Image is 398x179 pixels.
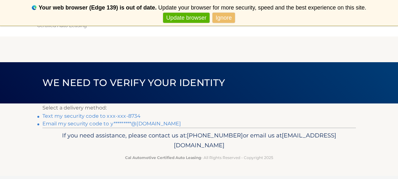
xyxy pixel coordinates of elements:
[42,121,181,127] a: Email my security code to y*********@[DOMAIN_NAME]
[39,4,157,11] b: Your web browser (Edge 139) is out of date.
[125,155,201,160] strong: Cal Automotive Certified Auto Leasing
[163,13,210,23] a: Update browser
[47,154,352,161] p: - All Rights Reserved - Copyright 2025
[42,103,356,112] p: Select a delivery method:
[47,130,352,151] p: If you need assistance, please contact us at: or email us at
[42,77,225,89] span: We need to verify your identity
[158,4,366,11] span: Update your browser for more security, speed and the best experience on this site.
[212,13,235,23] a: Ignore
[42,113,141,119] a: Text my security code to xxx-xxx-8734
[187,132,243,139] span: [PHONE_NUMBER]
